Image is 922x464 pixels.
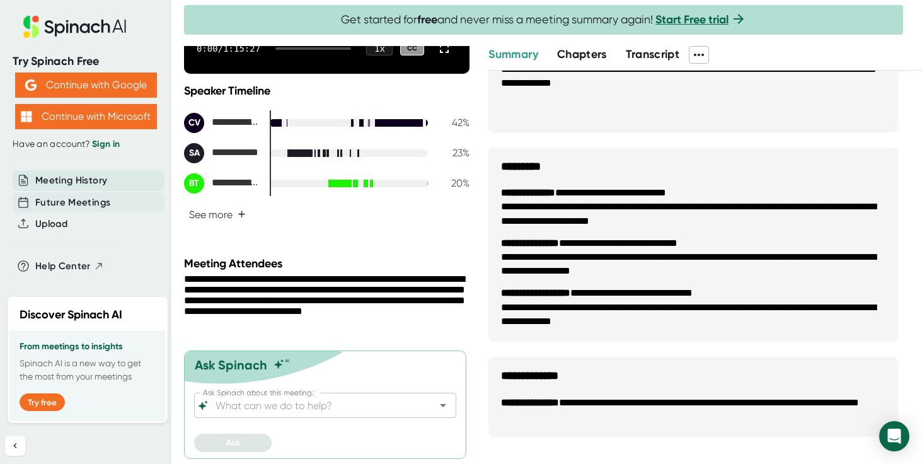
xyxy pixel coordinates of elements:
[35,195,110,210] button: Future Meetings
[434,397,452,414] button: Open
[15,72,157,98] button: Continue with Google
[25,79,37,91] img: Aehbyd4JwY73AAAAAElFTkSuQmCC
[13,139,159,150] div: Have an account?
[184,84,470,98] div: Speaker Timeline
[184,143,204,163] div: SA
[184,257,473,270] div: Meeting Attendees
[20,342,156,352] h3: From meetings to insights
[438,117,470,129] div: 42 %
[238,209,246,219] span: +
[557,46,607,63] button: Chapters
[557,47,607,61] span: Chapters
[626,47,680,61] span: Transcript
[35,173,107,188] button: Meeting History
[184,173,260,194] div: Brittney Tillett
[417,13,437,26] b: free
[194,434,272,452] button: Ask
[438,147,470,159] div: 23 %
[20,393,65,411] button: Try free
[400,41,424,55] div: CC
[184,204,251,226] button: See more+
[20,357,156,383] p: Spinach AI is a new way to get the most from your meetings
[13,54,159,69] div: Try Spinach Free
[655,13,729,26] a: Start Free trial
[92,139,120,149] a: Sign in
[20,306,122,323] h2: Discover Spinach AI
[341,13,746,27] span: Get started for and never miss a meeting summary again!
[195,357,267,373] div: Ask Spinach
[626,46,680,63] button: Transcript
[488,46,538,63] button: Summary
[488,47,538,61] span: Summary
[184,173,204,194] div: BT
[35,259,91,274] span: Help Center
[184,113,204,133] div: CV
[213,397,415,414] input: What can we do to help?
[879,421,909,451] div: Open Intercom Messenger
[197,43,260,54] div: 0:00 / 1:15:27
[366,42,393,55] div: 1 x
[5,436,25,456] button: Collapse sidebar
[35,259,104,274] button: Help Center
[15,104,157,129] button: Continue with Microsoft
[184,113,260,133] div: Chrissy VanScoten
[438,177,470,189] div: 20 %
[226,438,240,448] span: Ask
[35,217,67,231] button: Upload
